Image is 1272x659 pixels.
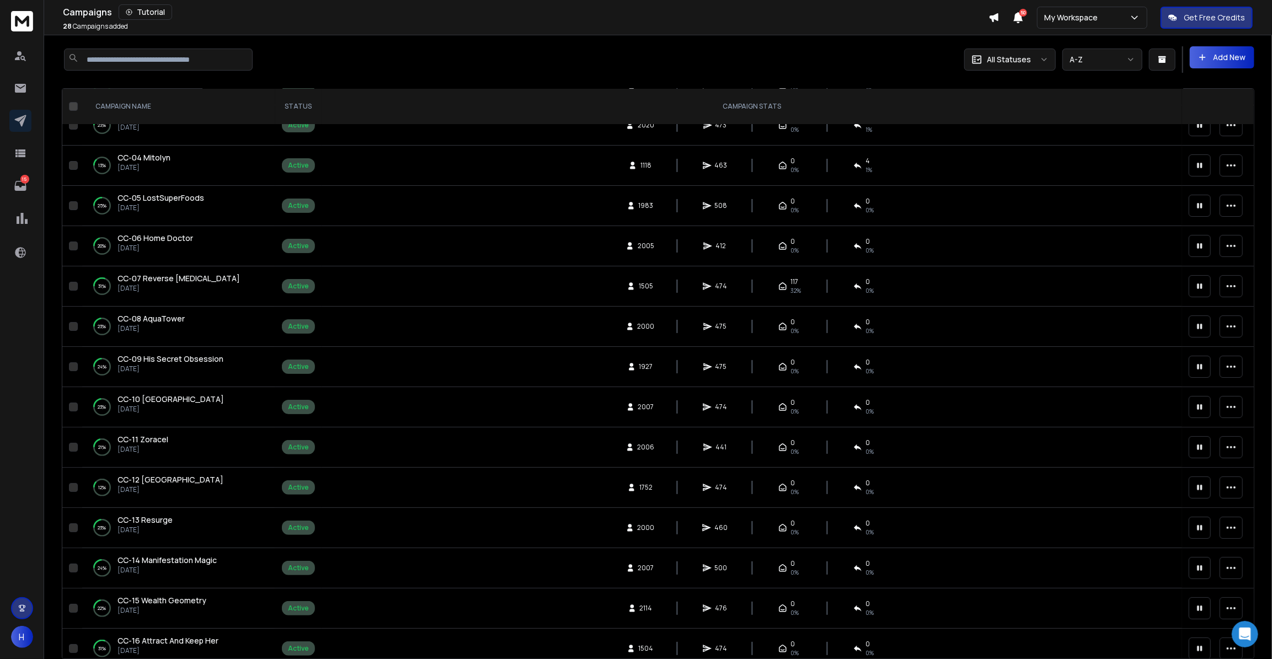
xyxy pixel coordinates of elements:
[98,482,106,493] p: 12 %
[82,105,275,146] td: 23%CC-03 Trouble-Spot[DATE]
[865,398,870,407] span: 0
[117,474,223,485] a: CC-12 [GEOGRAPHIC_DATA]
[790,528,799,537] span: 0%
[82,186,275,226] td: 25%CC-05 LostSuperFoods[DATE]
[638,523,655,532] span: 2000
[117,595,206,606] span: CC-15 Wealth Geometry
[288,523,309,532] div: Active
[790,358,795,367] span: 0
[865,438,870,447] span: 0
[117,353,223,364] span: CC-09 His Secret Obsession
[117,434,168,444] span: CC-11 Zoracel
[18,335,172,346] div: Looking forward to speaking soon.
[117,313,185,324] a: CC-08 AquaTower
[33,78,44,89] img: Profile image for Lakshita
[31,6,49,24] img: Profile image for Box
[790,246,799,255] span: 0%
[638,121,654,130] span: 2020
[288,161,309,170] div: Active
[117,405,224,414] p: [DATE]
[638,564,654,572] span: 2007
[117,365,223,373] p: [DATE]
[865,407,874,416] span: 0 %
[54,6,70,14] h1: Box
[98,401,106,412] p: 23 %
[82,387,275,427] td: 23%CC-10 [GEOGRAPHIC_DATA][DATE]
[288,282,309,291] div: Active
[1232,621,1258,647] iframe: Intercom live chat
[119,4,172,20] button: Tutorial
[322,89,1182,125] th: CAMPAIGN STATS
[275,89,322,125] th: STATUS
[288,604,309,613] div: Active
[715,282,727,291] span: 474
[639,362,653,371] span: 1927
[82,508,275,548] td: 23%CC-13 Resurge[DATE]
[715,201,728,210] span: 508
[98,281,106,292] p: 31 %
[117,555,217,565] span: CC-14 Manifestation Magic
[35,361,44,370] button: Emoji picker
[865,286,874,295] span: 0 %
[865,528,874,537] span: 0 %
[117,273,240,283] span: CC-07 Reverse [MEDICAL_DATA]
[17,361,26,370] button: Upload attachment
[790,559,795,568] span: 0
[790,438,795,447] span: 0
[117,515,173,526] a: CC-13 Resurge
[715,242,726,250] span: 412
[82,427,275,468] td: 21%CC-11 Zoracel[DATE]
[117,526,173,534] p: [DATE]
[790,367,799,376] span: 0%
[790,165,799,174] span: 0%
[82,226,275,266] td: 20%CC-06 Home Doctor[DATE]
[865,358,870,367] span: 0
[117,394,224,404] span: CC-10 [GEOGRAPHIC_DATA]
[9,338,211,357] textarea: Message…
[117,635,218,646] a: CC-16 Attract And Keep Her
[638,403,654,411] span: 2007
[98,200,106,211] p: 25 %
[790,237,795,246] span: 0
[82,307,275,347] td: 23%CC-08 AquaTower[DATE]
[790,599,795,608] span: 0
[715,322,727,331] span: 475
[117,284,240,293] p: [DATE]
[117,566,217,575] p: [DATE]
[288,403,309,411] div: Active
[715,644,727,653] span: 474
[117,324,185,333] p: [DATE]
[98,442,106,453] p: 21 %
[1062,49,1142,71] button: A-Z
[9,175,31,197] a: 15
[865,157,870,165] span: 4
[117,163,170,172] p: [DATE]
[68,42,212,67] div: [PERSON_NAME]...5=Sent.pdf
[715,362,727,371] span: 475
[70,361,79,370] button: Start recording
[117,244,193,253] p: [DATE]
[790,398,795,407] span: 0
[790,568,799,577] span: 0%
[117,394,224,405] a: CC-10 [GEOGRAPHIC_DATA]
[714,523,728,532] span: 460
[288,362,309,371] div: Active
[715,403,727,411] span: 474
[639,483,653,492] span: 1752
[9,76,212,101] div: Lakshita says…
[18,108,172,119] div: Hi [PERSON_NAME],
[790,318,795,326] span: 0
[865,367,874,376] span: 0 %
[11,626,33,648] button: H
[9,101,212,426] div: Lakshita says…
[865,197,870,206] span: 0
[790,326,799,335] span: 0%
[638,443,655,452] span: 2006
[1019,9,1027,17] span: 50
[288,121,309,130] div: Active
[117,646,218,655] p: [DATE]
[639,644,654,653] span: 1504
